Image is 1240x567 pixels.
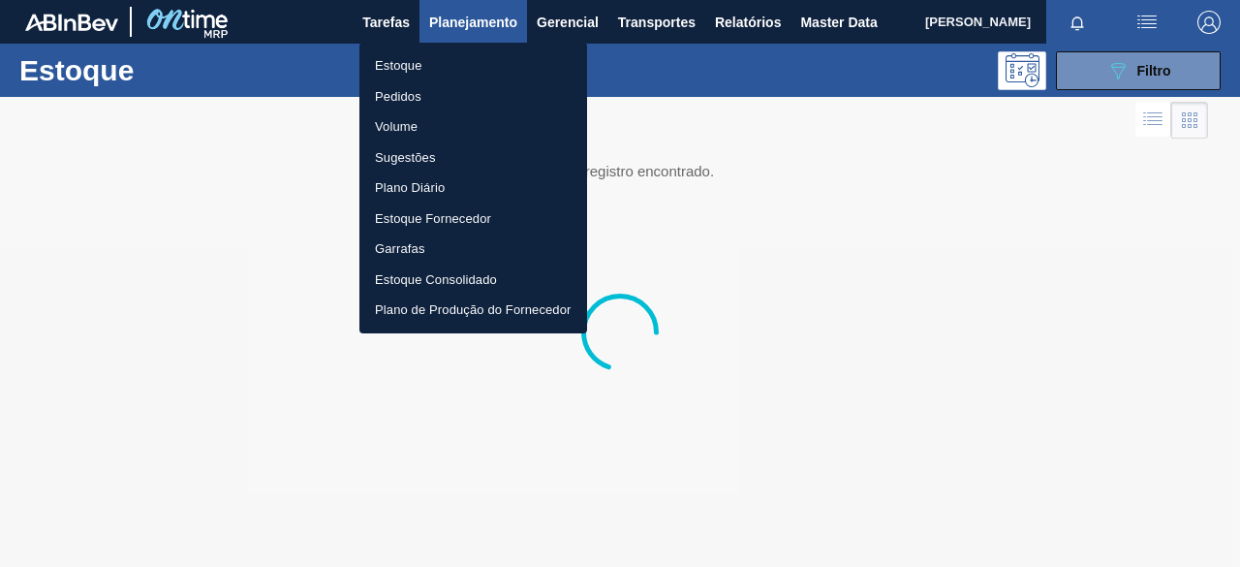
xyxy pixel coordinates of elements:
[359,204,587,235] a: Estoque Fornecedor
[359,50,587,81] a: Estoque
[359,142,587,173] a: Sugestões
[359,173,587,204] a: Plano Diário
[359,81,587,112] a: Pedidos
[359,111,587,142] a: Volume
[359,295,587,326] a: Plano de Produção do Fornecedor
[359,265,587,296] a: Estoque Consolidado
[359,234,587,265] a: Garrafas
